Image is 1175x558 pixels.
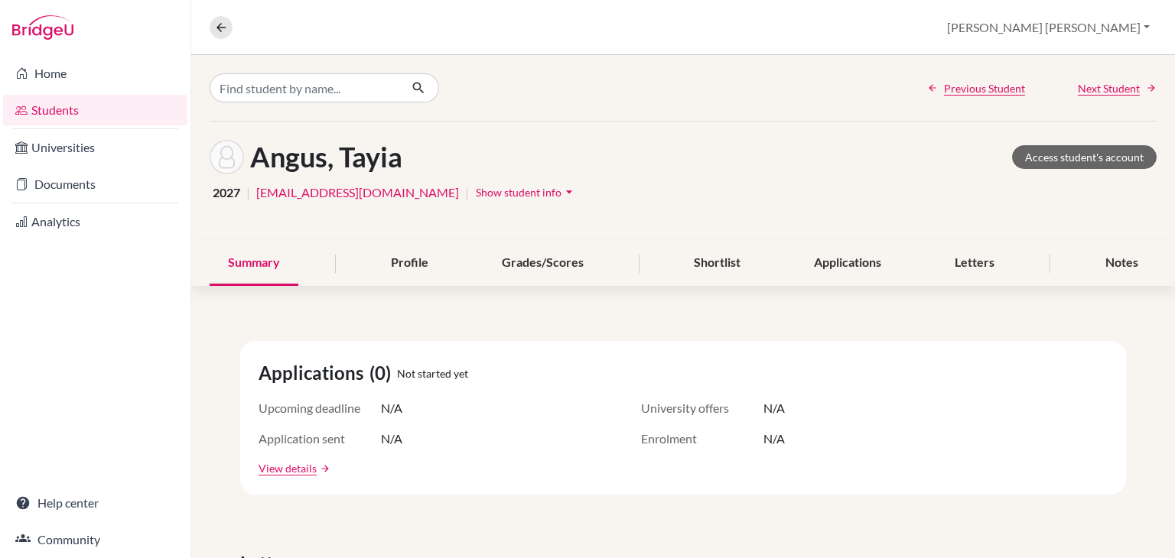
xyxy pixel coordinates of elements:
[210,241,298,286] div: Summary
[3,169,187,200] a: Documents
[641,399,763,417] span: University offers
[641,430,763,448] span: Enrolment
[210,140,244,174] img: Tayia Angus's avatar
[12,15,73,40] img: Bridge-U
[3,95,187,125] a: Students
[475,180,578,204] button: Show student infoarrow_drop_down
[369,359,397,387] span: (0)
[317,463,330,474] a: arrow_forward
[763,399,785,417] span: N/A
[465,183,469,202] span: |
[3,58,187,89] a: Home
[675,241,759,286] div: Shortlist
[259,359,369,387] span: Applications
[1078,80,1157,96] a: Next Student
[259,460,317,476] a: View details
[259,430,381,448] span: Application sent
[763,430,785,448] span: N/A
[381,399,402,417] span: N/A
[1078,80,1140,96] span: Next Student
[483,241,602,286] div: Grades/Scores
[944,80,1025,96] span: Previous Student
[3,488,187,518] a: Help center
[476,186,561,199] span: Show student info
[561,184,577,200] i: arrow_drop_down
[3,524,187,555] a: Community
[256,183,459,202] a: [EMAIL_ADDRESS][DOMAIN_NAME]
[3,132,187,163] a: Universities
[3,206,187,237] a: Analytics
[210,73,399,102] input: Find student by name...
[927,80,1025,96] a: Previous Student
[250,141,402,174] h1: Angus, Tayia
[936,241,1013,286] div: Letters
[796,241,900,286] div: Applications
[397,365,468,381] span: Not started yet
[213,183,240,202] span: 2027
[1012,145,1157,169] a: Access student's account
[373,241,447,286] div: Profile
[381,430,402,448] span: N/A
[940,13,1157,42] button: [PERSON_NAME] [PERSON_NAME]
[1087,241,1157,286] div: Notes
[259,399,381,417] span: Upcoming deadline
[246,183,250,202] span: |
